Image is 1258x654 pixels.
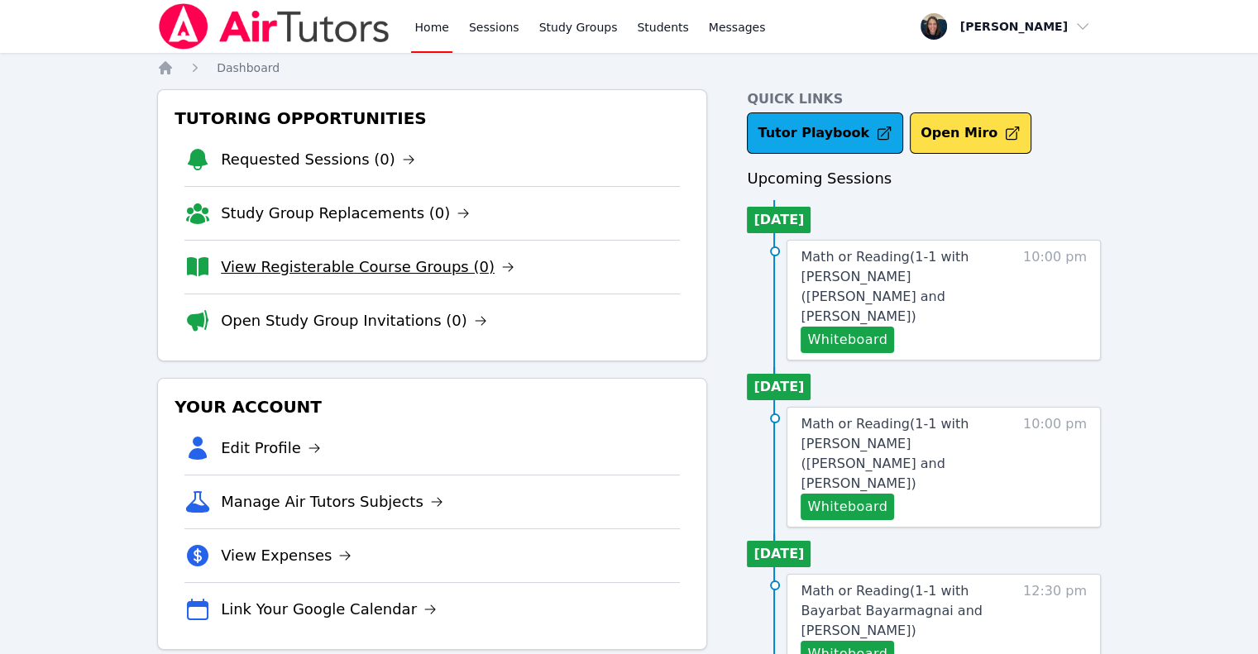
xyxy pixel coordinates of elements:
[221,309,487,332] a: Open Study Group Invitations (0)
[171,392,693,422] h3: Your Account
[747,112,903,154] a: Tutor Playbook
[910,112,1031,154] button: Open Miro
[221,202,470,225] a: Study Group Replacements (0)
[217,60,280,76] a: Dashboard
[747,89,1101,109] h4: Quick Links
[1023,247,1087,353] span: 10:00 pm
[157,3,391,50] img: Air Tutors
[221,598,437,621] a: Link Your Google Calendar
[801,414,1015,494] a: Math or Reading(1-1 with [PERSON_NAME] ([PERSON_NAME] and [PERSON_NAME])
[221,148,415,171] a: Requested Sessions (0)
[157,60,1101,76] nav: Breadcrumb
[801,327,894,353] button: Whiteboard
[801,249,969,324] span: Math or Reading ( 1-1 with [PERSON_NAME] ([PERSON_NAME] and [PERSON_NAME] )
[221,437,321,460] a: Edit Profile
[171,103,693,133] h3: Tutoring Opportunities
[801,416,969,491] span: Math or Reading ( 1-1 with [PERSON_NAME] ([PERSON_NAME] and [PERSON_NAME] )
[221,544,352,567] a: View Expenses
[221,255,514,279] a: View Registerable Course Groups (0)
[747,167,1101,190] h3: Upcoming Sessions
[709,19,766,36] span: Messages
[1023,414,1087,520] span: 10:00 pm
[747,374,811,400] li: [DATE]
[801,581,1015,641] a: Math or Reading(1-1 with Bayarbat Bayarmagnai and [PERSON_NAME])
[747,541,811,567] li: [DATE]
[217,61,280,74] span: Dashboard
[747,207,811,233] li: [DATE]
[221,490,443,513] a: Manage Air Tutors Subjects
[801,494,894,520] button: Whiteboard
[801,247,1015,327] a: Math or Reading(1-1 with [PERSON_NAME] ([PERSON_NAME] and [PERSON_NAME])
[801,583,982,638] span: Math or Reading ( 1-1 with Bayarbat Bayarmagnai and [PERSON_NAME] )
